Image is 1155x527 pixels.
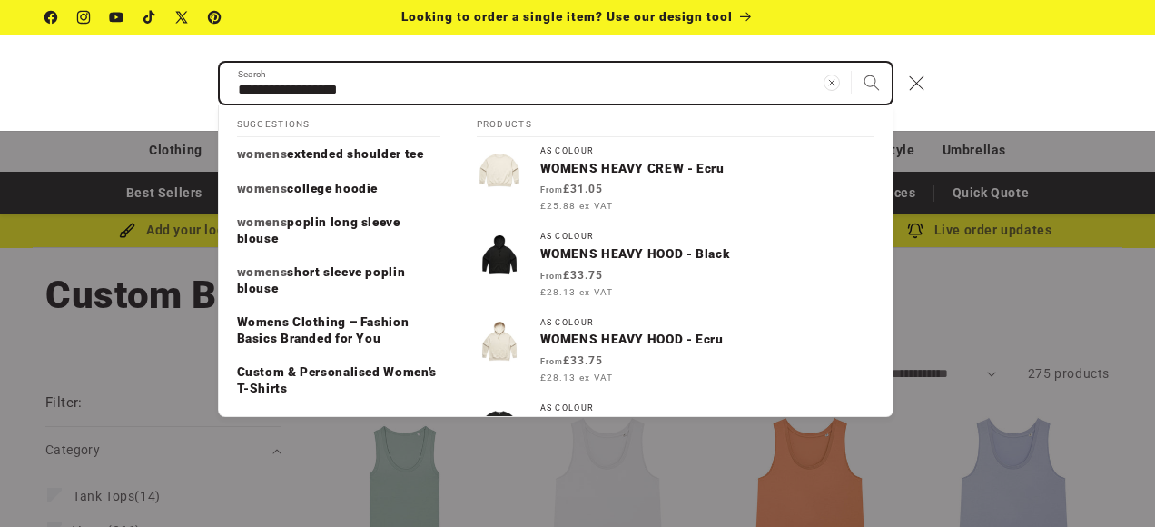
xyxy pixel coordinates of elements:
span: £28.13 ex VAT [540,285,613,299]
mark: womens [237,264,288,279]
span: £28.13 ex VAT [540,371,613,384]
button: Clear search term [812,63,852,103]
a: womens extended shoulder tee [219,137,459,172]
a: Custom & Personalised Women’s T-Shirts [219,355,459,405]
button: Search [852,63,892,103]
span: £25.88 ex VAT [540,199,613,213]
span: poplin long sleeve blouse [237,214,400,245]
span: From [540,272,563,281]
p: womens college hoodie [237,181,379,197]
h2: Products [477,105,874,138]
a: AS ColourWOMENS HEAVY HOOD - Black From£33.75 £28.13 ex VAT [459,223,893,308]
p: WOMENS HEAVY CREW - Ecru [540,161,874,177]
img: WOMENS HEAVY CREW - Ecru [477,146,522,192]
a: AS ColourWOMENS HEAVY CREW - Ecru From£31.05 £25.88 ex VAT [459,137,893,223]
img: WOMENS HEAVY HOOD - Black [477,232,522,277]
strong: £33.75 [540,354,603,367]
a: Womens Clothing – Fashion Basics Branded for You [219,305,459,355]
a: womens poplin long sleeve blouse [219,205,459,255]
strong: £31.05 [540,183,603,195]
h2: Suggestions [237,105,440,138]
span: short sleeve poplin blouse [237,264,406,295]
p: womens extended shoulder tee [237,146,424,163]
div: AS Colour [540,146,874,156]
iframe: Chat Widget [1064,440,1155,527]
p: Custom & Personalised Women’s T-Shirts [237,364,440,396]
div: AS Colour [540,318,874,328]
button: Close [897,63,937,103]
a: AS ColourWOMENS HEAVY HOOD - Ecru From£33.75 £28.13 ex VAT [459,309,893,394]
span: college hoodie [287,181,378,195]
span: From [540,185,563,194]
p: womens short sleeve poplin blouse [237,264,440,296]
a: womens short sleeve poplin blouse [219,255,459,305]
a: womens college hoodie [219,172,459,206]
p: WOMENS HEAVY HOOD - Black [540,246,874,263]
mark: womens [237,181,288,195]
strong: £33.75 [540,269,603,282]
mark: womens [237,146,288,161]
span: extended shoulder tee [287,146,423,161]
div: AS Colour [540,232,874,242]
p: Womens Clothing – Fashion Basics Branded for You [237,314,440,346]
span: From [540,357,563,366]
a: AS ColourWOMENS HEAVY CREW - Black From£31.05 £25.88 ex VAT [459,394,893,480]
mark: womens [237,214,288,229]
p: WOMENS HEAVY HOOD - Ecru [540,332,874,348]
p: womens poplin long sleeve blouse [237,214,440,246]
img: WOMENS HEAVY HOOD - Ecru [477,318,522,363]
span: Looking to order a single item? Use our design tool [401,9,733,24]
div: AS Colour [540,403,874,413]
img: WOMENS HEAVY CREW - Black [477,403,522,449]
